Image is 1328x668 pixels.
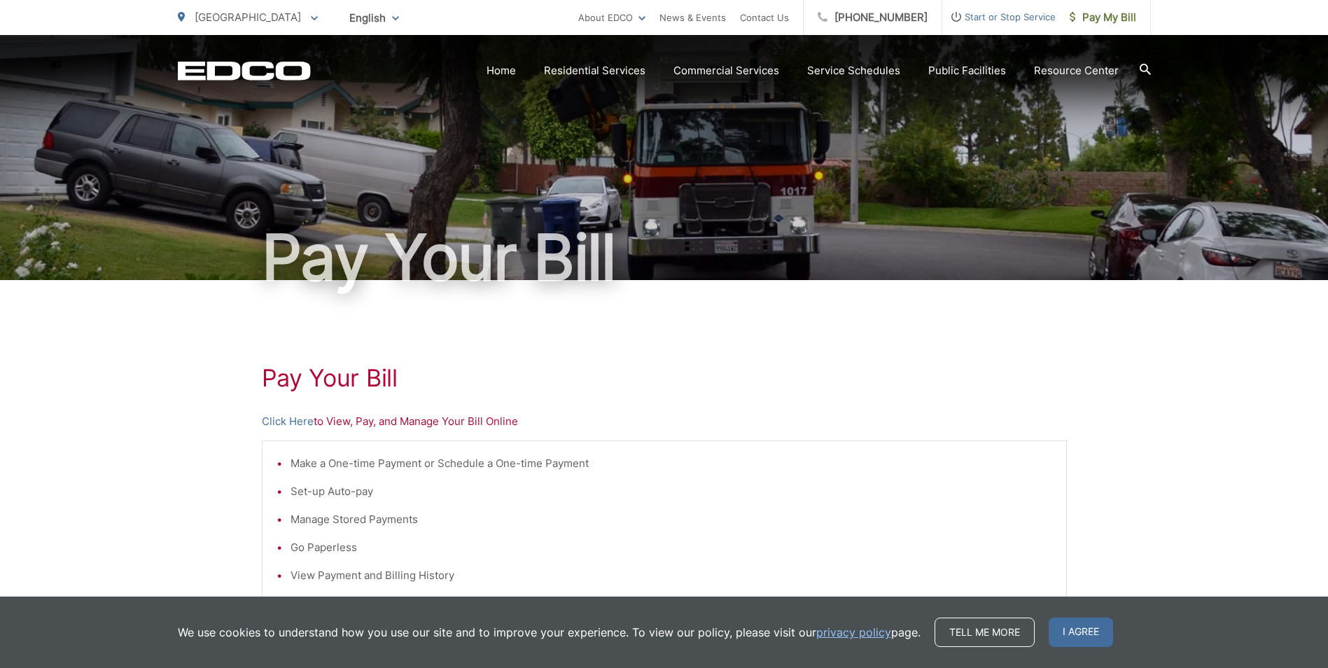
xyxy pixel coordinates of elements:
[178,61,311,81] a: EDCD logo. Return to the homepage.
[807,62,900,79] a: Service Schedules
[291,483,1052,500] li: Set-up Auto-pay
[740,9,789,26] a: Contact Us
[1049,618,1113,647] span: I agree
[178,624,921,641] p: We use cookies to understand how you use our site and to improve your experience. To view our pol...
[291,511,1052,528] li: Manage Stored Payments
[291,567,1052,584] li: View Payment and Billing History
[195,11,301,24] span: [GEOGRAPHIC_DATA]
[262,413,1067,430] p: to View, Pay, and Manage Your Bill Online
[1070,9,1136,26] span: Pay My Bill
[339,6,410,30] span: English
[928,62,1006,79] a: Public Facilities
[291,539,1052,556] li: Go Paperless
[291,455,1052,472] li: Make a One-time Payment or Schedule a One-time Payment
[673,62,779,79] a: Commercial Services
[578,9,645,26] a: About EDCO
[935,618,1035,647] a: Tell me more
[659,9,726,26] a: News & Events
[487,62,516,79] a: Home
[262,364,1067,392] h1: Pay Your Bill
[816,624,891,641] a: privacy policy
[1034,62,1119,79] a: Resource Center
[544,62,645,79] a: Residential Services
[262,413,314,430] a: Click Here
[178,223,1151,293] h1: Pay Your Bill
